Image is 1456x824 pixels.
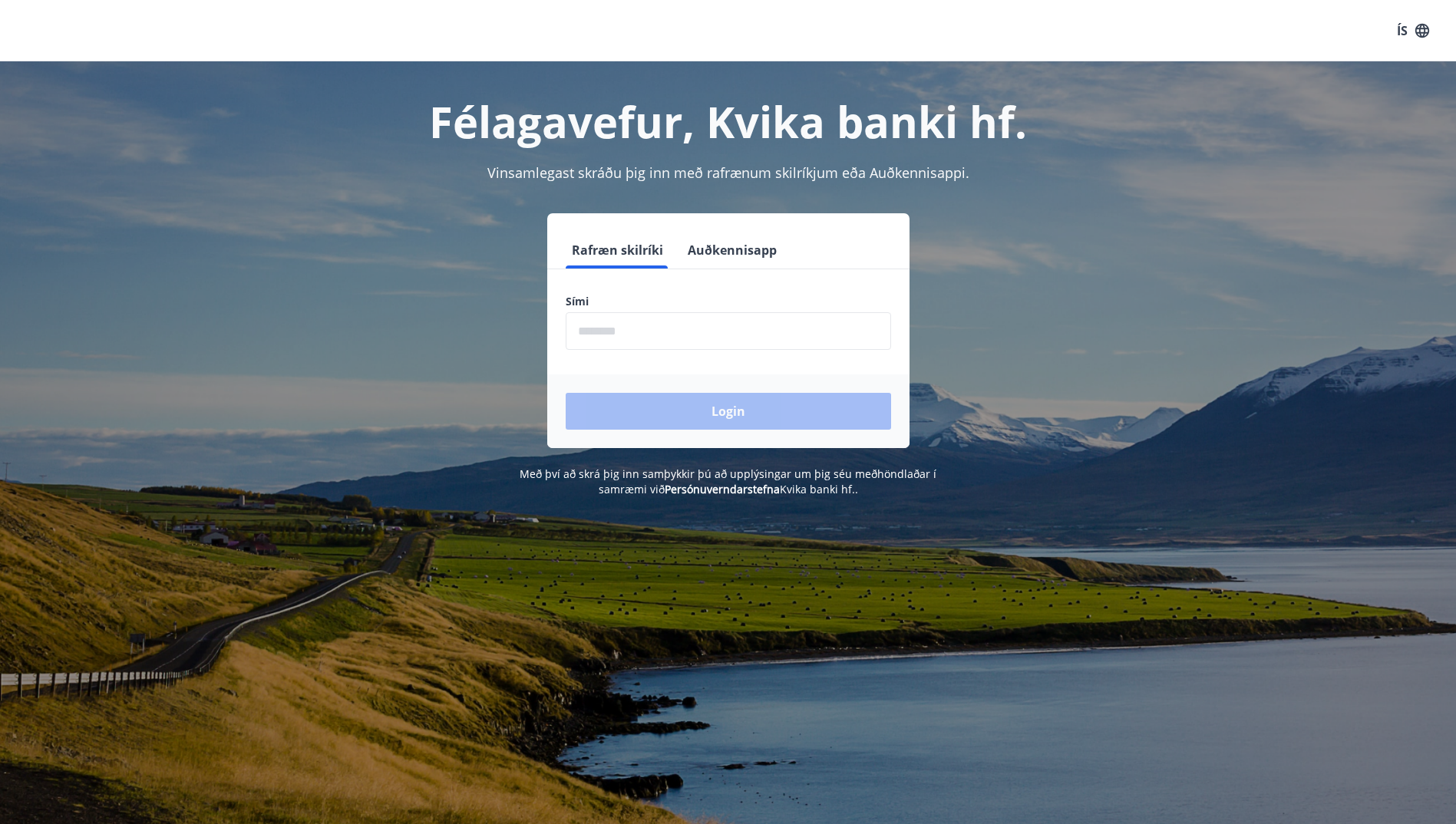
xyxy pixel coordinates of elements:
[566,294,891,309] label: Sími
[566,232,669,269] button: Rafræn skilríki
[665,482,780,496] a: Persónuverndarstefna
[1388,17,1438,44] button: ÍS
[487,163,969,182] span: Vinsamlegast skráðu þig inn með rafrænum skilríkjum eða Auðkennisappi.
[194,92,1263,150] h1: Félagavefur, Kvika banki hf.
[520,466,936,496] span: Með því að skrá þig inn samþykkir þú að upplýsingar um þig séu meðhöndlaðar í samræmi við Kvika b...
[682,232,783,269] button: Auðkennisapp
